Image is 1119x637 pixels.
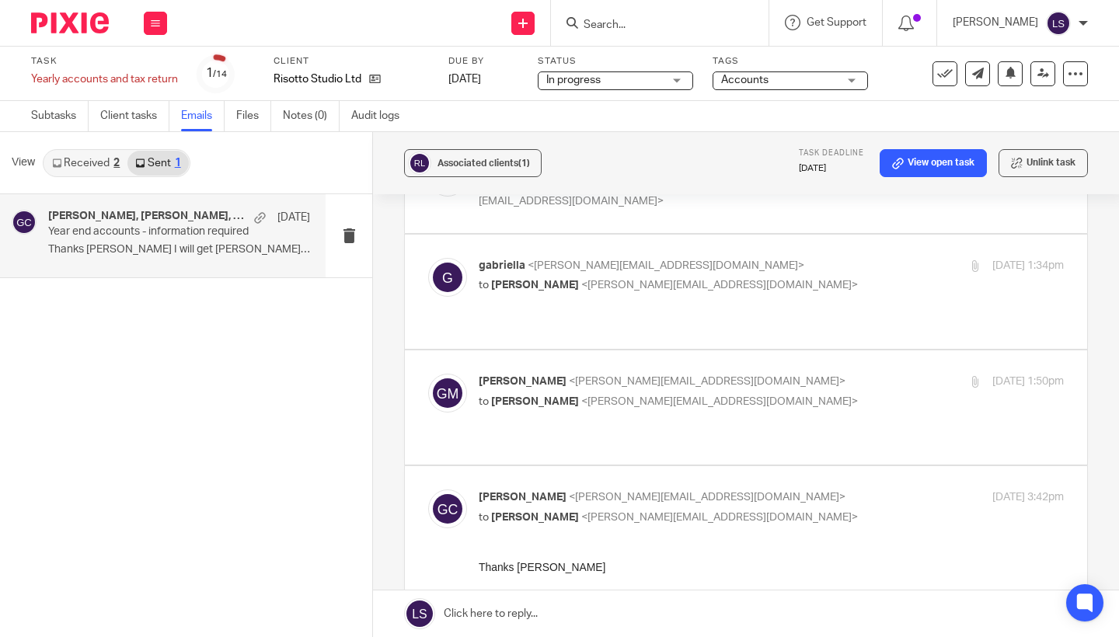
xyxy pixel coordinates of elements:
[953,15,1038,30] p: [PERSON_NAME]
[479,280,489,291] span: to
[31,12,109,33] img: Pixie
[491,512,579,523] span: [PERSON_NAME]
[581,280,858,291] span: <[PERSON_NAME][EMAIL_ADDRESS][DOMAIN_NAME]>
[528,260,804,271] span: <[PERSON_NAME][EMAIL_ADDRESS][DOMAIN_NAME]>
[479,396,489,407] span: to
[100,101,169,131] a: Client tasks
[428,258,467,297] img: svg%3E
[236,101,271,131] a: Files
[213,70,227,78] small: /14
[277,210,310,225] p: [DATE]
[428,489,467,528] img: svg%3E
[31,55,178,68] label: Task
[569,376,845,387] span: <[PERSON_NAME][EMAIL_ADDRESS][DOMAIN_NAME]>
[181,101,225,131] a: Emails
[12,210,37,235] img: svg%3E
[713,55,868,68] label: Tags
[992,258,1064,274] p: [DATE] 1:34pm
[31,101,89,131] a: Subtasks
[448,55,518,68] label: Due by
[404,149,542,177] button: Associated clients(1)
[127,151,188,176] a: Sent1
[992,489,1064,506] p: [DATE] 3:42pm
[31,71,178,87] div: Yearly accounts and tax return
[491,396,579,407] span: [PERSON_NAME]
[880,149,987,177] a: View open task
[206,64,227,82] div: 1
[448,74,481,85] span: [DATE]
[479,512,489,523] span: to
[479,376,566,387] span: [PERSON_NAME]
[538,55,693,68] label: Status
[175,158,181,169] div: 1
[546,75,601,85] span: In progress
[12,155,35,171] span: View
[274,71,361,87] p: Risotto Studio Ltd
[479,492,566,503] span: [PERSON_NAME]
[1046,11,1071,36] img: svg%3E
[274,55,429,68] label: Client
[428,374,467,412] img: svg%3E
[48,210,246,223] h4: [PERSON_NAME], [PERSON_NAME], [PERSON_NAME]
[582,19,722,33] input: Search
[807,17,866,28] span: Get Support
[479,260,525,271] span: gabriella
[992,374,1064,390] p: [DATE] 1:50pm
[408,151,431,175] img: svg%3E
[113,158,120,169] div: 2
[44,151,127,176] a: Received2
[518,158,530,168] span: (1)
[569,492,845,503] span: <[PERSON_NAME][EMAIL_ADDRESS][DOMAIN_NAME]>
[581,512,858,523] span: <[PERSON_NAME][EMAIL_ADDRESS][DOMAIN_NAME]>
[491,280,579,291] span: [PERSON_NAME]
[799,149,864,157] span: Task deadline
[721,75,769,85] span: Accounts
[283,101,340,131] a: Notes (0)
[351,101,411,131] a: Audit logs
[48,225,258,238] p: Year end accounts - information required
[437,158,530,168] span: Associated clients
[48,243,310,256] p: Thanks [PERSON_NAME] I will get [PERSON_NAME] to start...
[581,396,858,407] span: <[PERSON_NAME][EMAIL_ADDRESS][DOMAIN_NAME]>
[999,149,1088,177] button: Unlink task
[799,162,864,175] p: [DATE]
